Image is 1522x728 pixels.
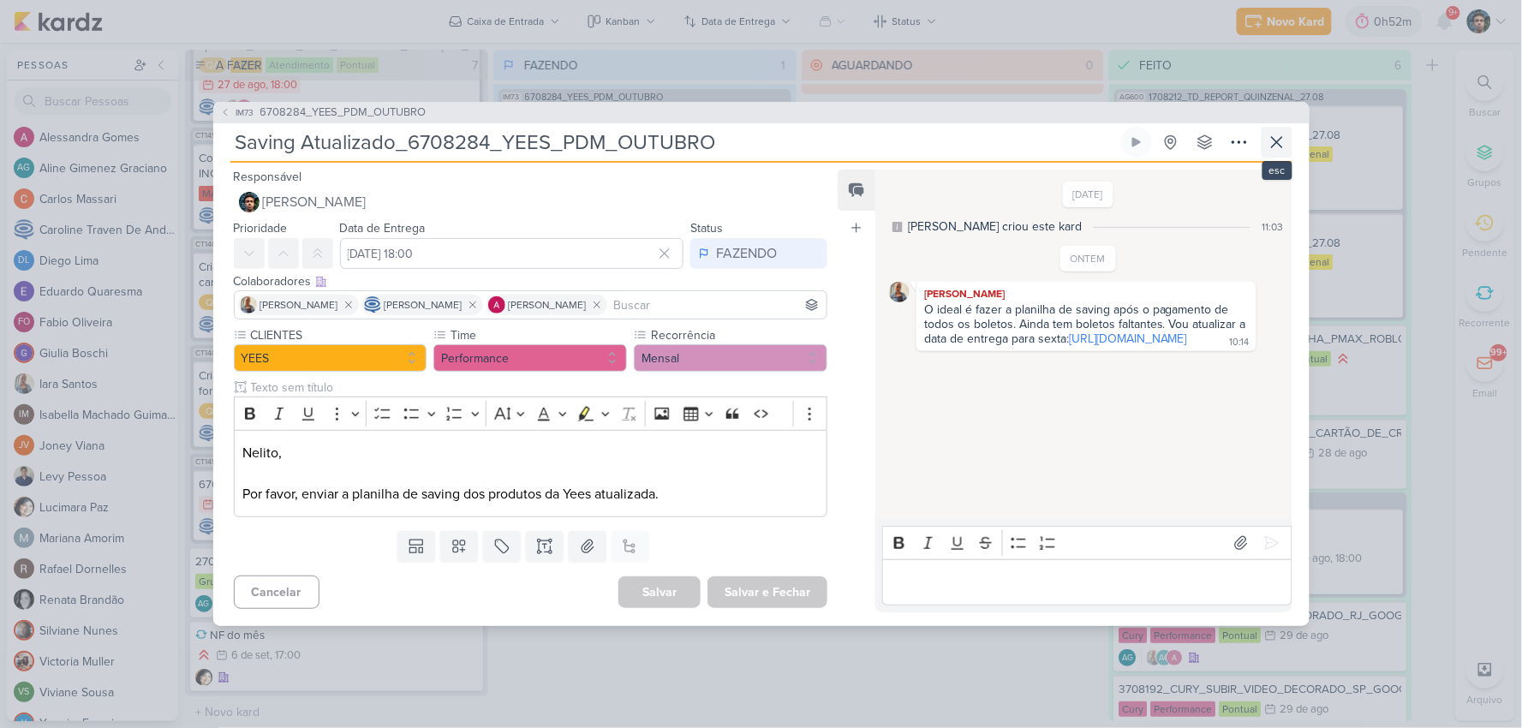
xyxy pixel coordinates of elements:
[364,296,381,313] img: Caroline Traven De Andrade
[239,192,260,212] img: Nelito Junior
[234,170,302,184] label: Responsável
[611,295,824,315] input: Buscar
[1130,135,1143,149] div: Ligar relógio
[234,221,288,236] label: Prioridade
[220,104,427,122] button: IM73 6708284_YEES_PDM_OUTUBRO
[716,243,777,264] div: FAZENDO
[1262,161,1292,180] div: esc
[234,430,828,518] div: Editor editing area: main
[240,296,257,313] img: Iara Santos
[234,576,319,609] button: Cancelar
[882,559,1292,606] div: Editor editing area: main
[263,192,367,212] span: [PERSON_NAME]
[649,326,827,344] label: Recorrência
[690,238,827,269] button: FAZENDO
[242,443,818,504] p: Nelito, Por favor, enviar a planilha de saving dos produtos da Yees atualizada.
[234,397,828,430] div: Editor toolbar
[230,127,1118,158] input: Kard Sem Título
[433,344,627,372] button: Performance
[385,297,463,313] span: [PERSON_NAME]
[234,272,828,290] div: Colaboradores
[1262,219,1284,235] div: 11:03
[889,282,910,302] img: Iara Santos
[924,302,1250,346] div: O ideal é fazer a planilha de saving após o pagamento de todos os boletos. Ainda tem boletos falt...
[1069,331,1187,346] a: [URL][DOMAIN_NAME]
[634,344,827,372] button: Mensal
[249,326,427,344] label: CLIENTES
[488,296,505,313] img: Alessandra Gomes
[340,221,426,236] label: Data de Entrega
[1230,336,1250,349] div: 10:14
[449,326,627,344] label: Time
[234,344,427,372] button: YEES
[690,221,723,236] label: Status
[234,187,828,218] button: [PERSON_NAME]
[920,285,1252,302] div: [PERSON_NAME]
[509,297,587,313] span: [PERSON_NAME]
[340,238,684,269] input: Select a date
[248,379,828,397] input: Texto sem título
[234,106,257,119] span: IM73
[908,218,1082,236] div: [PERSON_NAME] criou este kard
[260,104,427,122] span: 6708284_YEES_PDM_OUTUBRO
[882,526,1292,559] div: Editor toolbar
[260,297,338,313] span: [PERSON_NAME]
